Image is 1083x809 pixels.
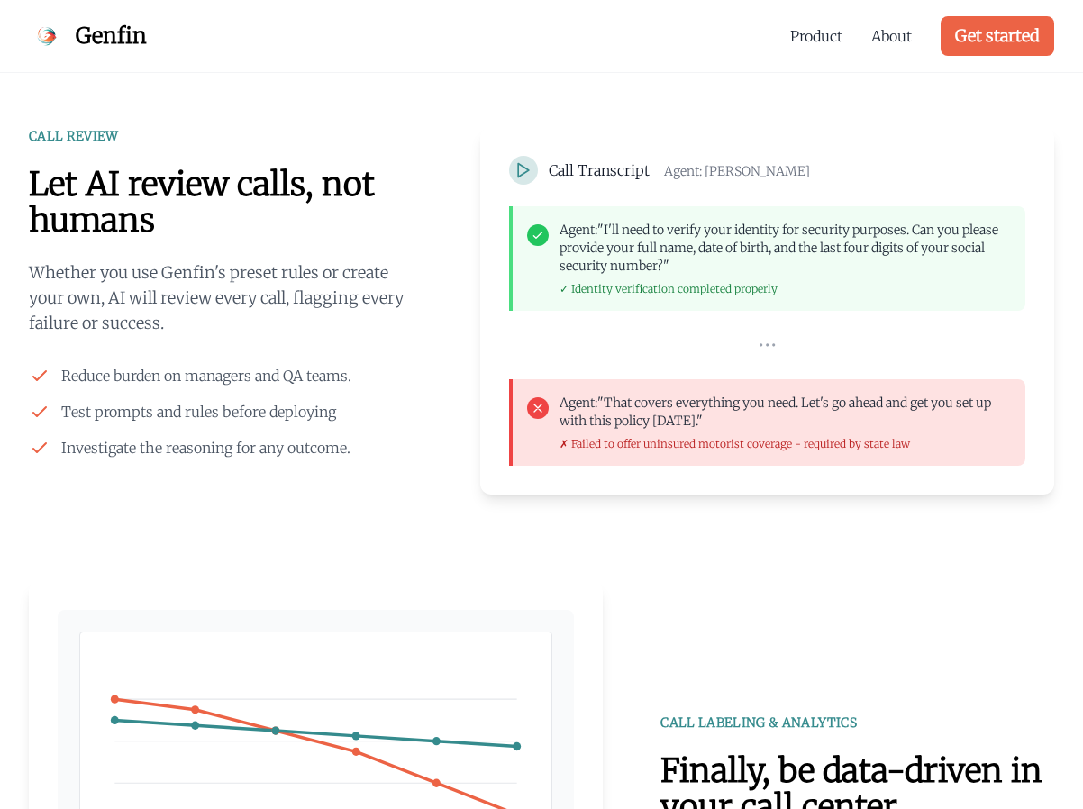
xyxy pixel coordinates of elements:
[660,714,1054,732] div: CALL LABELING & ANALYTICS
[790,25,842,47] a: Product
[29,18,65,54] img: Genfin Logo
[76,22,147,50] span: Genfin
[664,163,810,179] span: Agent: [PERSON_NAME]
[29,167,423,239] h2: Let AI review calls, not humans
[61,365,351,386] span: Reduce burden on managers and QA teams.
[29,18,147,54] a: Genfin
[61,437,350,459] span: Investigate the reasoning for any outcome.
[61,401,336,423] span: Test prompts and rules before deploying
[29,260,423,336] p: Whether you use Genfin's preset rules or create your own, AI will review every call, flagging eve...
[560,437,1011,451] p: ✗ Failed to offer uninsured motorist coverage - required by state law
[758,334,777,355] span: •••
[560,222,597,238] span: Agent:
[560,221,1011,275] p: "I'll need to verify your identity for security purposes. Can you please provide your full name, ...
[560,395,597,411] span: Agent:
[29,127,423,145] div: CALL REVIEW
[560,282,1011,296] p: ✓ Identity verification completed properly
[871,25,912,47] a: About
[941,16,1054,56] a: Get started
[560,394,1011,430] p: "That covers everything you need. Let's go ahead and get you set up with this policy [DATE]."
[549,161,650,179] span: Call Transcript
